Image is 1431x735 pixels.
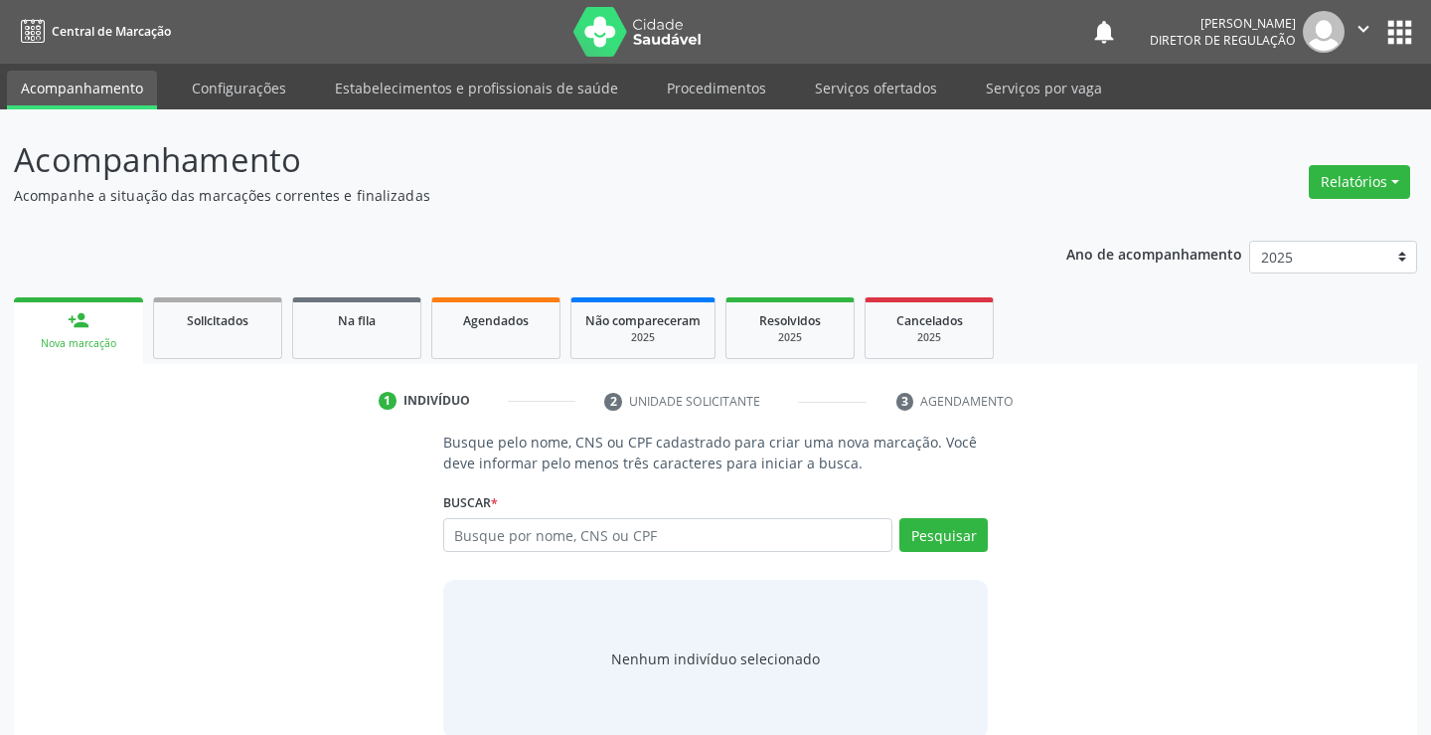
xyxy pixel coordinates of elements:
[1352,18,1374,40] i: 
[585,312,701,329] span: Não compareceram
[1066,241,1242,266] p: Ano de acompanhamento
[1303,11,1345,53] img: img
[379,392,397,410] div: 1
[52,23,171,40] span: Central de Marcação
[801,71,951,105] a: Serviços ofertados
[187,312,248,329] span: Solicitados
[1150,32,1296,49] span: Diretor de regulação
[611,648,820,669] div: Nenhum indivíduo selecionado
[14,135,996,185] p: Acompanhamento
[7,71,157,109] a: Acompanhamento
[899,518,988,552] button: Pesquisar
[443,518,893,552] input: Busque por nome, CNS ou CPF
[896,312,963,329] span: Cancelados
[321,71,632,105] a: Estabelecimentos e profissionais de saúde
[463,312,529,329] span: Agendados
[1309,165,1410,199] button: Relatórios
[653,71,780,105] a: Procedimentos
[443,432,989,473] p: Busque pelo nome, CNS ou CPF cadastrado para criar uma nova marcação. Você deve informar pelo men...
[338,312,376,329] span: Na fila
[879,330,979,345] div: 2025
[178,71,300,105] a: Configurações
[1150,15,1296,32] div: [PERSON_NAME]
[443,487,498,518] label: Buscar
[1345,11,1382,53] button: 
[1382,15,1417,50] button: apps
[972,71,1116,105] a: Serviços por vaga
[68,309,89,331] div: person_add
[740,330,840,345] div: 2025
[1090,18,1118,46] button: notifications
[403,392,470,410] div: Indivíduo
[585,330,701,345] div: 2025
[14,185,996,206] p: Acompanhe a situação das marcações correntes e finalizadas
[28,336,129,351] div: Nova marcação
[759,312,821,329] span: Resolvidos
[14,15,171,48] a: Central de Marcação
